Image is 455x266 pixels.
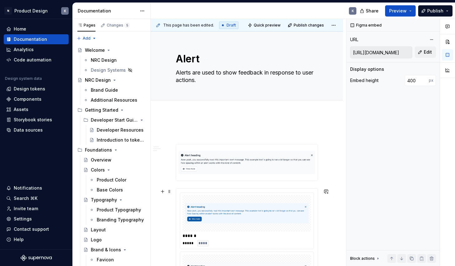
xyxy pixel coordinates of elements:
div: Display options [350,66,384,72]
div: Documentation [78,8,137,14]
span: Publish [427,8,443,14]
div: Foundations [75,145,148,155]
a: Data sources [4,125,69,135]
button: Add [75,34,98,43]
div: K [352,8,354,13]
a: Base Colors [87,185,148,195]
a: Brand & Icons [81,245,148,255]
div: Pages [77,23,95,28]
div: Block actions [350,256,375,261]
span: Publish changes [294,23,324,28]
a: NRC Design [81,55,148,65]
a: Logo [81,235,148,245]
div: Design Systems [91,67,126,73]
a: Introduction to tokens [87,135,148,145]
a: Settings [4,214,69,224]
span: Edit [424,49,432,55]
a: Home [4,24,69,34]
span: Preview [389,8,407,14]
div: Product Color [97,177,126,183]
div: Colors [91,167,105,173]
div: Layout [91,227,106,233]
div: Overview [91,157,111,163]
button: Quick preview [246,21,283,30]
div: NRC Design [85,77,111,83]
button: Help [4,235,69,244]
div: Developer Resources [97,127,144,133]
div: Help [14,236,24,243]
div: Invite team [14,206,38,212]
div: Assets [14,106,28,113]
div: Introduction to tokens [97,137,144,143]
a: Code automation [4,55,69,65]
button: Contact support [4,224,69,234]
div: Storybook stories [14,117,52,123]
button: Search ⌘K [4,193,69,203]
div: Welcome [85,47,105,53]
a: Analytics [4,45,69,55]
div: Getting Started [75,105,148,115]
svg: Supernova Logo [21,255,52,261]
div: Additional Resources [91,97,137,103]
div: Branding Typography [97,217,144,223]
a: Additional Resources [81,95,148,105]
a: Overview [81,155,148,165]
a: Layout [81,225,148,235]
div: Base Colors [97,187,123,193]
div: Block actions [350,254,380,263]
a: Favicon [87,255,148,265]
button: Share [357,5,383,17]
div: Embed height [350,77,379,84]
span: Quick preview [254,23,281,28]
span: Share [366,8,379,14]
a: Design tokens [4,84,69,94]
button: Preview [385,5,416,17]
a: Invite team [4,204,69,214]
div: NRC Design [91,57,117,63]
div: Brand Guide [91,87,118,93]
button: Notifications [4,183,69,193]
button: Edit [415,46,436,58]
span: Add [83,36,91,41]
div: Contact support [14,226,49,232]
a: Storybook stories [4,115,69,125]
div: Typography [91,197,117,203]
textarea: Alerts are used to show feedback in response to user actions. [174,68,317,85]
input: 100 [405,75,429,86]
button: Publish [418,5,453,17]
div: Logo [91,237,102,243]
a: Documentation [4,34,69,44]
div: Analytics [14,46,34,53]
div: Foundations [85,147,112,153]
div: Developer Start Guide [81,115,148,125]
div: Getting Started [85,107,118,113]
div: Home [14,26,26,32]
button: NProduct DesignK [1,4,71,17]
a: Brand Guide [81,85,148,95]
a: NRC Design [75,75,148,85]
div: Components [14,96,42,102]
div: Search ⌘K [14,195,37,201]
a: Product Typography [87,205,148,215]
span: This page has been edited. [163,23,214,28]
div: K [64,8,66,13]
a: Developer Resources [87,125,148,135]
a: Welcome [75,45,148,55]
div: Data sources [14,127,43,133]
a: Typography [81,195,148,205]
span: 5 [125,23,130,28]
div: Design system data [5,76,42,81]
div: Design tokens [14,86,45,92]
div: Developer Start Guide [91,117,138,123]
a: Colors [81,165,148,175]
a: Design Systems [81,65,148,75]
div: Notifications [14,185,42,191]
span: Draft [227,23,236,28]
button: Publish changes [286,21,327,30]
div: Favicon [97,257,114,263]
div: Product Design [14,8,48,14]
div: URL [350,36,358,43]
a: Assets [4,104,69,114]
p: px [429,78,433,83]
